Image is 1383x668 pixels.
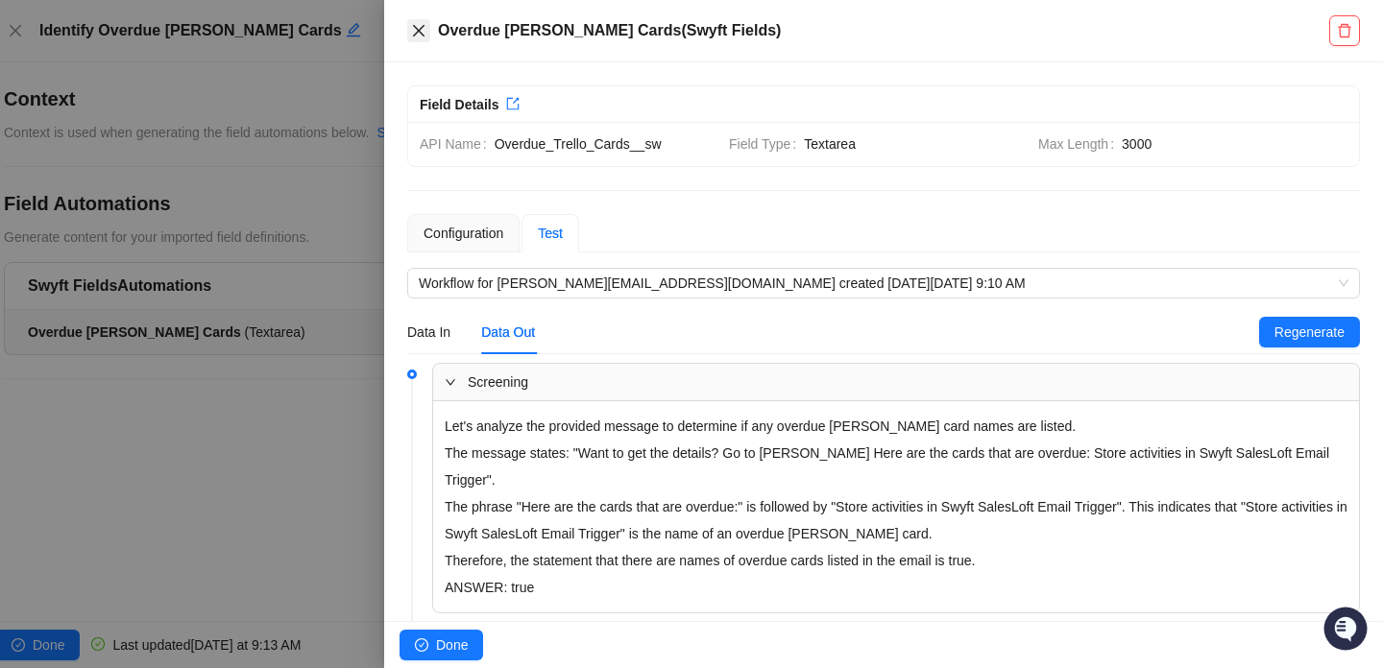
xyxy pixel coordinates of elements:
p: Welcome 👋 [19,77,350,107]
div: We're available if you need us! [65,193,243,208]
button: Regenerate [1259,317,1360,347]
iframe: Open customer support [1322,605,1373,656]
span: Status [106,269,148,288]
span: Pylon [191,316,232,330]
p: Let's analyze the provided message to determine if any overdue [PERSON_NAME] card names are listed. [445,413,1347,440]
div: 📚 [19,271,35,286]
button: Start new chat [327,179,350,203]
span: check-circle [415,638,428,652]
img: 5124521997842_fc6d7dfcefe973c2e489_88.png [19,174,54,208]
div: 📶 [86,271,102,286]
p: The phrase "Here are the cards that are overdue:" is followed by "Store activities in Swyft Sales... [445,493,1347,547]
span: export [506,97,520,110]
a: 📚Docs [12,261,79,296]
div: Start new chat [65,174,315,193]
span: Screening [468,371,1347,393]
span: expanded [445,376,456,388]
span: Max Length [1038,133,1122,155]
a: Powered byPylon [135,315,232,330]
span: delete [1337,23,1352,38]
button: Done [400,630,483,660]
span: close [411,23,426,38]
p: Therefore, the statement that there are names of overdue cards listed in the email is true. [445,547,1347,574]
span: Docs [38,269,71,288]
p: ANSWER: true [445,574,1347,601]
span: 3000 [1122,133,1347,155]
span: Overdue_Trello_Cards__sw [495,133,714,155]
div: Data Out [481,322,535,343]
span: Field Type [729,133,804,155]
div: Data In [407,322,450,343]
img: Swyft AI [19,19,58,58]
button: Close [407,19,430,42]
h2: How can we help? [19,107,350,138]
span: Done [436,634,468,656]
div: Screening [433,364,1359,400]
div: Configuration [424,223,503,244]
span: API Name [420,133,495,155]
a: 📶Status [79,261,156,296]
span: Test [538,226,563,241]
p: The message states: "Want to get the details? Go to [PERSON_NAME] Here are the cards that are ove... [445,440,1347,493]
span: Workflow for jake@swyftai.com created on Tuesday, 09/30/25, 9:10 AM [419,269,1348,298]
span: Textarea [804,133,1023,155]
div: Field Details [420,94,498,115]
span: Regenerate [1274,322,1345,343]
h5: Overdue [PERSON_NAME] Cards ( Swyft Fields ) [438,19,1329,42]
